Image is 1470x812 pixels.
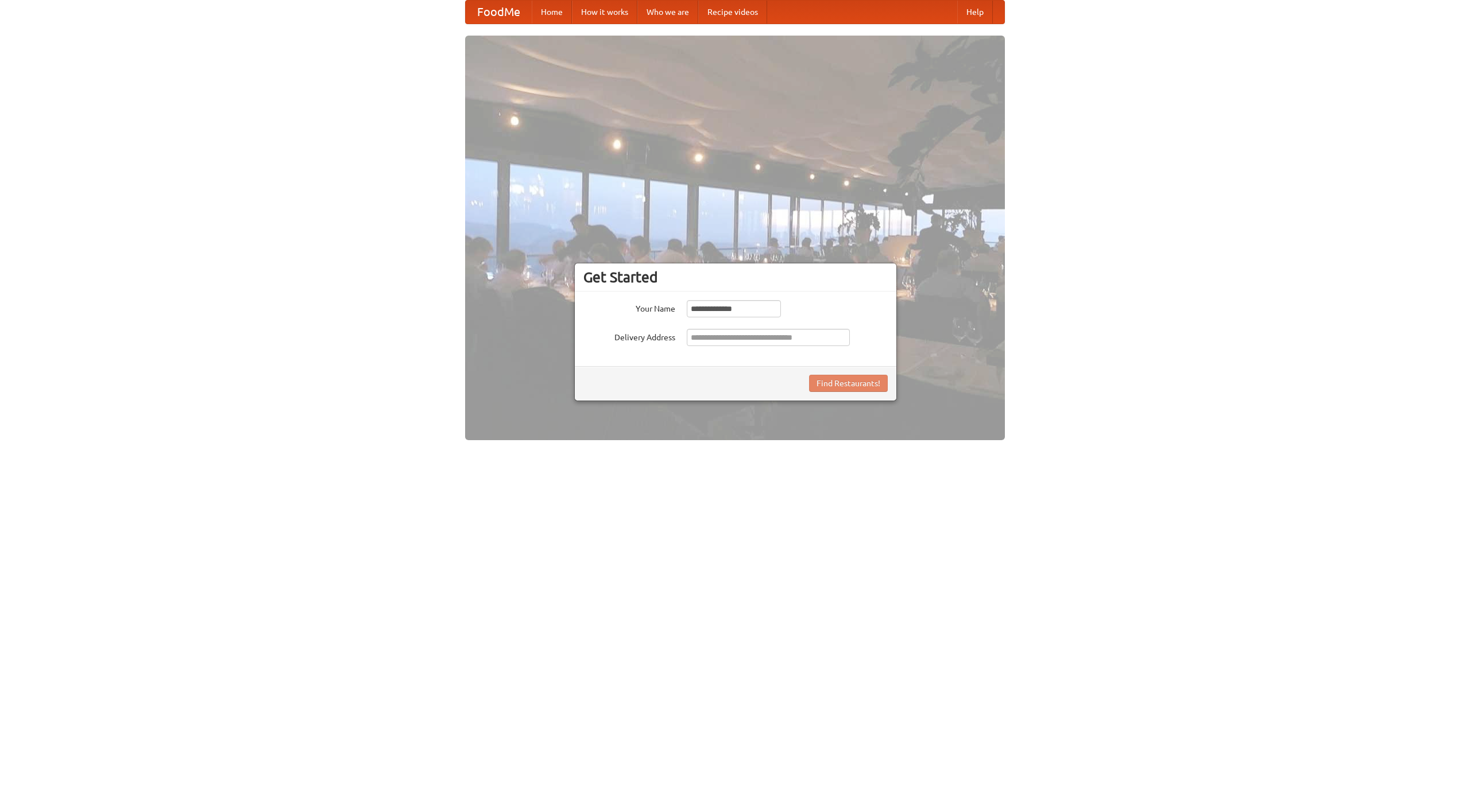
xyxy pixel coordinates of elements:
a: FoodMe [466,1,532,24]
label: Your Name [583,300,675,314]
a: Home [532,1,572,24]
button: Find Restaurants! [809,375,888,392]
h3: Get Started [583,269,888,286]
a: Who we are [637,1,698,24]
label: Delivery Address [583,329,675,343]
a: How it works [572,1,637,24]
a: Recipe videos [698,1,767,24]
a: Help [957,1,993,24]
